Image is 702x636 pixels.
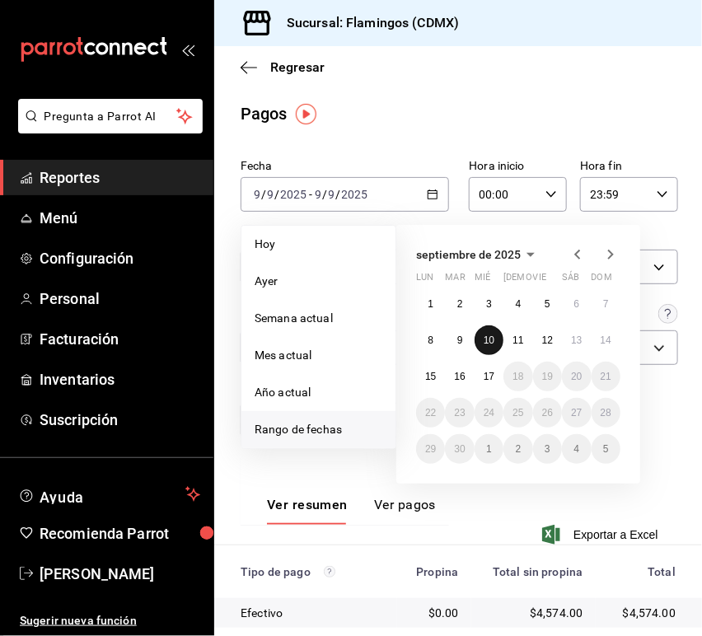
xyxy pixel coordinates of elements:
span: Hoy [255,236,382,253]
span: Configuración [40,247,200,269]
abbr: 11 de septiembre de 2025 [512,334,523,346]
div: $4,574.00 [609,605,676,621]
button: 14 de septiembre de 2025 [592,325,620,355]
input: ---- [279,188,307,201]
span: [PERSON_NAME] [40,563,200,585]
abbr: 2 de octubre de 2025 [516,443,522,455]
span: Menú [40,207,200,229]
abbr: jueves [503,272,601,289]
button: open_drawer_menu [181,43,194,56]
abbr: 19 de septiembre de 2025 [542,371,553,382]
button: septiembre de 2025 [416,245,541,264]
abbr: 9 de septiembre de 2025 [457,334,463,346]
input: -- [314,188,322,201]
button: 5 de septiembre de 2025 [533,289,562,319]
abbr: 5 de septiembre de 2025 [545,298,550,310]
abbr: 21 de septiembre de 2025 [601,371,611,382]
abbr: martes [445,272,465,289]
abbr: 26 de septiembre de 2025 [542,407,553,419]
input: -- [328,188,336,201]
button: 2 de septiembre de 2025 [445,289,474,319]
div: $0.00 [410,605,459,621]
button: 8 de septiembre de 2025 [416,325,445,355]
button: 29 de septiembre de 2025 [416,434,445,464]
button: 21 de septiembre de 2025 [592,362,620,391]
label: Hora fin [580,161,678,172]
span: Inventarios [40,368,200,390]
span: Regresar [270,59,325,75]
button: 12 de septiembre de 2025 [533,325,562,355]
div: Pagos [241,101,288,126]
button: 15 de septiembre de 2025 [416,362,445,391]
abbr: 16 de septiembre de 2025 [454,371,465,382]
div: navigation tabs [267,497,436,525]
button: 6 de septiembre de 2025 [562,289,591,319]
span: Facturación [40,328,200,350]
button: 1 de octubre de 2025 [475,434,503,464]
button: 28 de septiembre de 2025 [592,398,620,428]
button: Pregunta a Parrot AI [18,99,203,133]
h3: Sucursal: Flamingos (CDMX) [274,13,459,33]
div: Tipo de pago [241,565,384,578]
span: Sugerir nueva función [20,612,200,629]
input: -- [266,188,274,201]
abbr: 10 de septiembre de 2025 [484,334,494,346]
button: 5 de octubre de 2025 [592,434,620,464]
abbr: 30 de septiembre de 2025 [454,443,465,455]
button: 22 de septiembre de 2025 [416,398,445,428]
abbr: 27 de septiembre de 2025 [571,407,582,419]
abbr: 7 de septiembre de 2025 [603,298,609,310]
button: 26 de septiembre de 2025 [533,398,562,428]
button: Ver pagos [374,497,436,525]
span: / [336,188,341,201]
abbr: 18 de septiembre de 2025 [512,371,523,382]
span: / [261,188,266,201]
abbr: 24 de septiembre de 2025 [484,407,494,419]
abbr: 1 de octubre de 2025 [486,443,492,455]
input: -- [253,188,261,201]
span: Semana actual [255,310,382,327]
abbr: 6 de septiembre de 2025 [573,298,579,310]
abbr: 29 de septiembre de 2025 [425,443,436,455]
div: Efectivo [241,605,384,621]
button: 27 de septiembre de 2025 [562,398,591,428]
button: 18 de septiembre de 2025 [503,362,532,391]
abbr: 3 de octubre de 2025 [545,443,550,455]
abbr: 28 de septiembre de 2025 [601,407,611,419]
span: Recomienda Parrot [40,522,200,545]
button: 11 de septiembre de 2025 [503,325,532,355]
span: Ayuda [40,484,179,504]
abbr: 2 de septiembre de 2025 [457,298,463,310]
button: 2 de octubre de 2025 [503,434,532,464]
button: 25 de septiembre de 2025 [503,398,532,428]
button: 20 de septiembre de 2025 [562,362,591,391]
span: Ayer [255,273,382,290]
button: 19 de septiembre de 2025 [533,362,562,391]
abbr: viernes [533,272,546,289]
abbr: 23 de septiembre de 2025 [454,407,465,419]
abbr: 13 de septiembre de 2025 [571,334,582,346]
abbr: 25 de septiembre de 2025 [512,407,523,419]
span: Mes actual [255,347,382,364]
button: 3 de octubre de 2025 [533,434,562,464]
abbr: lunes [416,272,433,289]
button: Regresar [241,59,325,75]
span: Reportes [40,166,200,189]
abbr: 5 de octubre de 2025 [603,443,609,455]
button: 23 de septiembre de 2025 [445,398,474,428]
abbr: miércoles [475,272,490,289]
abbr: 22 de septiembre de 2025 [425,407,436,419]
span: Rango de fechas [255,421,382,438]
button: 10 de septiembre de 2025 [475,325,503,355]
img: Tooltip marker [296,104,316,124]
span: / [322,188,327,201]
abbr: domingo [592,272,612,289]
abbr: 4 de octubre de 2025 [573,443,579,455]
abbr: sábado [562,272,579,289]
button: 13 de septiembre de 2025 [562,325,591,355]
abbr: 15 de septiembre de 2025 [425,371,436,382]
button: 1 de septiembre de 2025 [416,289,445,319]
button: Exportar a Excel [545,525,658,545]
